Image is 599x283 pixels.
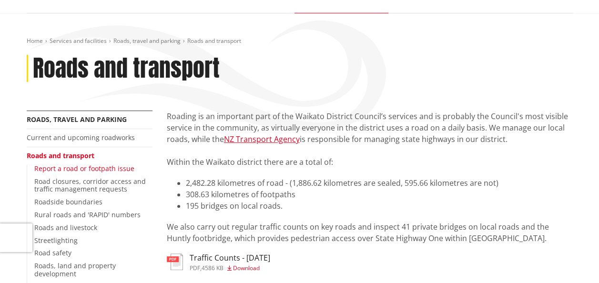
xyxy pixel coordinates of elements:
a: Traffic Counts - [DATE] pdf,4586 KB Download [167,253,270,271]
a: Roadside boundaries [34,197,102,206]
span: pdf [190,264,200,272]
a: Road closures, corridor access and traffic management requests [34,177,146,194]
span: 4586 KB [202,264,223,272]
nav: breadcrumb [27,37,573,45]
a: Roads and livestock [34,223,97,232]
h3: Traffic Counts - [DATE] [190,253,270,263]
a: Report a road or footpath issue [34,164,134,173]
li: 308.63 kilometres of footpaths [186,189,573,200]
a: Roads, travel and parking [27,115,127,124]
p: We also carry out regular traffic counts on key roads and inspect 41 private bridges on local roa... [167,221,573,244]
li: 2,482.28 kilometres of road - (1,886.62 kilometres are sealed, 595.66 kilometres are not) [186,177,573,189]
h1: Roads and transport [33,55,220,82]
a: Streetlighting [34,236,78,245]
a: NZ Transport Agency [224,134,300,144]
p: Roading is an important part of the Waikato District Council’s services and is probably the Counc... [167,111,573,168]
a: Rural roads and 'RAPID' numbers [34,210,141,219]
div: , [190,265,270,271]
span: Roads and transport [187,37,241,45]
img: document-pdf.svg [167,253,183,270]
a: Current and upcoming roadworks [27,133,135,142]
a: Roads, travel and parking [113,37,181,45]
a: Services and facilities [50,37,107,45]
span: Download [233,264,260,272]
a: Roads, land and property development [34,261,116,278]
span: 195 bridges on local roads. [186,201,283,211]
a: Road safety [34,248,71,257]
a: Home [27,37,43,45]
a: Roads and transport [27,151,94,160]
iframe: Messenger Launcher [555,243,589,277]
